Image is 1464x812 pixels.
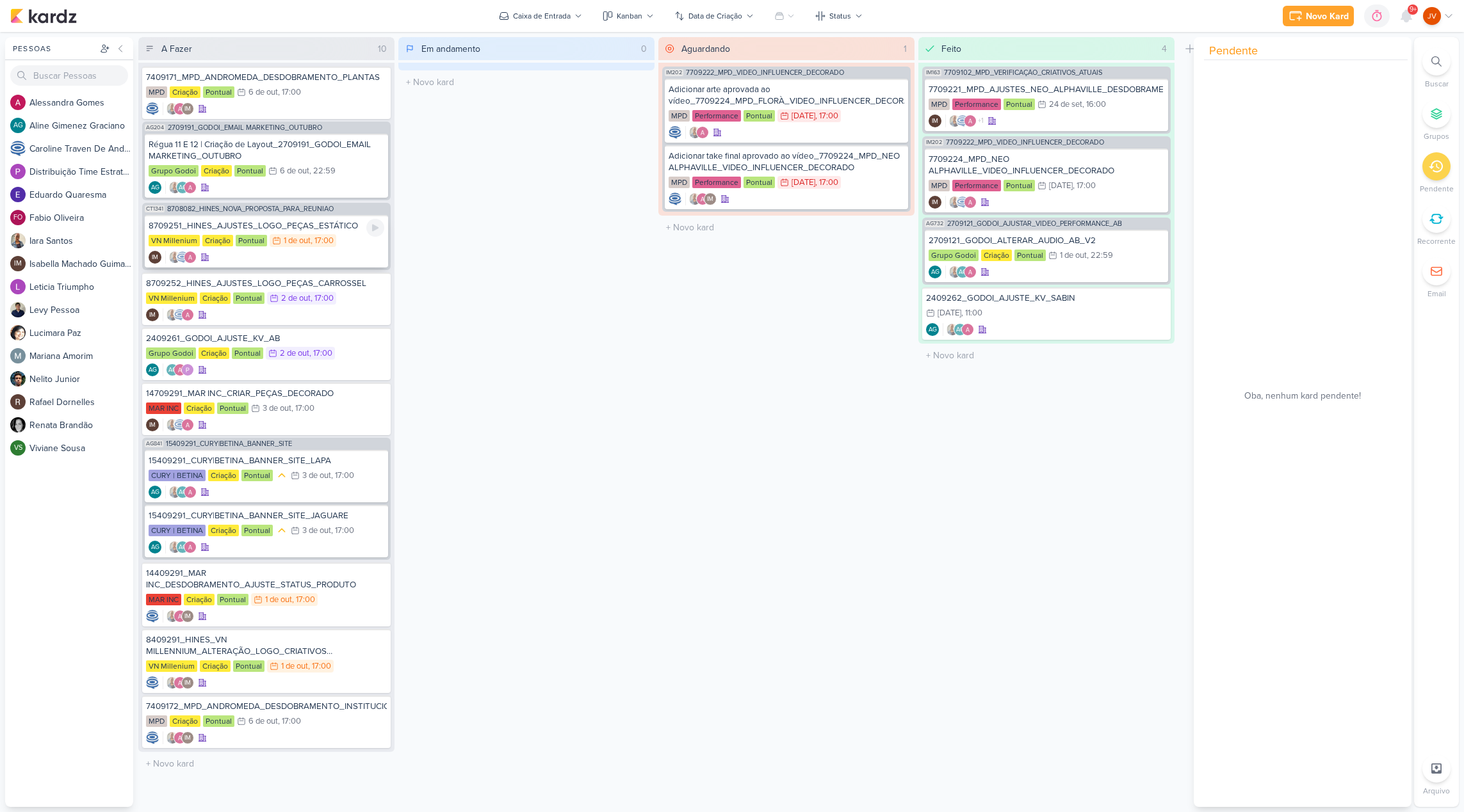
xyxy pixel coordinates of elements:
[203,715,234,727] div: Pontual
[145,124,165,131] span: AG204
[938,309,961,317] div: [DATE]
[201,165,232,177] div: Criação
[688,193,701,205] img: Iara Santos
[815,179,838,187] div: , 17:00
[163,418,194,431] div: Colaboradores: Iara Santos, Caroline Traven De Andrade, Alessandra Gomes
[248,717,278,726] div: 6 de out
[146,418,159,431] div: Isabella Machado Guimarães
[166,102,179,115] img: Iara Santos
[29,418,133,432] div: R e n a t a B r a n d ã o
[149,251,161,264] div: Isabella Machado Guimarães
[275,469,288,482] div: Prioridade Média
[174,676,186,689] img: Alessandra Gomes
[146,610,159,623] div: Criador(a): Caroline Traven De Andrade
[163,676,194,689] div: Colaboradores: Iara Santos, Alessandra Gomes, Isabella Machado Guimarães
[278,88,301,97] div: , 17:00
[165,251,197,264] div: Colaboradores: Iara Santos, Caroline Traven De Andrade, Alessandra Gomes
[29,142,133,155] div: C a r o l i n e T r a v e n D e A n d r a d e
[954,323,966,336] div: Aline Gimenez Graciano
[241,525,273,536] div: Pontual
[184,594,215,605] div: Criação
[280,349,309,358] div: 2 de out
[146,731,159,744] img: Caroline Traven De Andrade
[669,126,681,139] div: Criador(a): Caroline Traven De Andrade
[166,418,179,431] img: Iara Santos
[10,279,26,294] img: Leticia Triumpho
[146,308,159,321] div: Isabella Machado Guimarães
[149,181,161,194] div: Aline Gimenez Graciano
[10,302,26,317] img: Levy Pessoa
[956,327,964,333] p: AG
[945,196,977,209] div: Colaboradores: Iara Santos, Caroline Traven De Andrade, Alessandra Gomes
[925,220,945,227] span: AG732
[168,541,181,553] img: Iara Santos
[29,165,133,179] div: D i s t r i b u i ç ã o T i m e E s t r a t é g i c o
[179,185,187,191] p: AG
[10,141,26,156] img: Caroline Traven De Andrade
[744,177,775,188] div: Pontual
[184,486,197,498] img: Alessandra Gomes
[166,308,179,321] img: Iara Santos
[176,181,189,194] div: Aline Gimenez Graciano
[636,42,652,56] div: 0
[184,735,191,742] p: IM
[685,126,709,139] div: Colaboradores: Iara Santos, Alessandra Gomes
[931,269,939,276] p: AG
[236,235,267,246] div: Pontual
[165,486,197,498] div: Colaboradores: Iara Santos, Aline Gimenez Graciano, Alessandra Gomes
[233,660,264,672] div: Pontual
[946,139,1104,146] span: 7709222_MPD_VIDEO_INFLUENCER_DECORADO
[174,731,186,744] img: Alessandra Gomes
[961,309,982,317] div: , 11:00
[792,179,815,187] div: [DATE]
[202,235,233,246] div: Criação
[292,596,315,604] div: , 17:00
[29,349,133,363] div: M a r i a n a A m o r i m
[176,486,189,498] div: Aline Gimenez Graciano
[13,122,23,129] p: AG
[932,118,938,125] p: IM
[929,266,941,278] div: Aline Gimenez Graciano
[10,394,26,410] img: Rafael Dornelles
[952,180,1001,191] div: Performance
[152,255,158,261] p: IM
[331,527,354,535] div: , 17:00
[149,486,161,498] div: Aline Gimenez Graciano
[176,251,189,264] img: Caroline Traven De Andrade
[146,701,387,712] div: 7409172_MPD_ANDROMEDA_DESDOBRAMENTO_INSTITUCIONAL_LOCALIZAÇÃO
[692,110,741,122] div: Performance
[146,278,387,289] div: 8709252_HINES_AJUSTES_LOGO_PEÇAS_CARROSSEL
[29,442,133,455] div: V i v i a n e S o u s a
[149,251,161,264] div: Criador(a): Isabella Machado Guimarães
[1049,182,1073,190] div: [DATE]
[208,470,239,481] div: Criação
[946,323,959,336] img: Iara Santos
[10,233,26,248] img: Iara Santos
[956,196,969,209] img: Caroline Traven De Andrade
[166,363,179,376] div: Aline Gimenez Graciano
[146,347,196,359] div: Grupo Godoi
[661,218,912,237] input: + Novo kard
[815,112,838,120] div: , 17:00
[792,112,815,120] div: [DATE]
[151,185,159,191] p: AG
[168,367,177,374] p: AG
[233,292,264,304] div: Pontual
[146,676,159,689] img: Caroline Traven De Andrade
[1049,100,1082,109] div: 24 de set
[929,327,937,333] p: AG
[149,470,206,481] div: CURY | BETINA
[146,308,159,321] div: Criador(a): Isabella Machado Guimarães
[184,402,215,414] div: Criação
[181,102,194,115] div: Isabella Machado Guimarães
[163,102,194,115] div: Colaboradores: Iara Santos, Alessandra Gomes, Isabella Machado Guimarães
[149,510,384,521] div: 15409291_CURY|BETINA_BANNER_SITE_JAGUARE
[373,42,392,56] div: 10
[669,110,690,122] div: MPD
[166,440,292,447] span: 15409291_CURY|BETINA_BANNER_SITE
[163,308,194,321] div: Colaboradores: Iara Santos, Caroline Traven De Andrade, Alessandra Gomes
[149,422,156,429] p: IM
[29,326,133,340] div: L u c i m a r a P a z
[146,634,387,657] div: 8409291_HINES_VN MILLENNIUM_ALTERAÇÃO_LOGO_CRIATIVOS ATIVOS_ESTÁTICO
[925,139,943,146] span: IM202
